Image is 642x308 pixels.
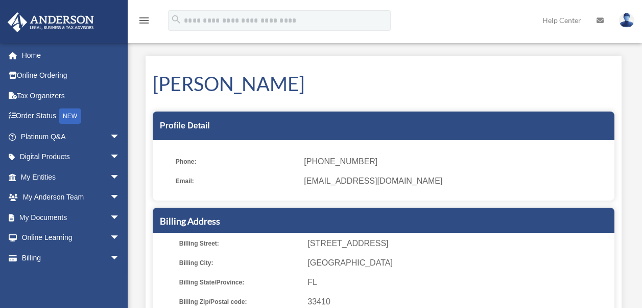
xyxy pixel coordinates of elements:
[110,207,130,228] span: arrow_drop_down
[7,126,135,147] a: Platinum Q&Aarrow_drop_down
[176,155,297,169] span: Phone:
[304,174,607,188] span: [EMAIL_ADDRESS][DOMAIN_NAME]
[7,268,135,289] a: Events Calendar
[110,228,130,249] span: arrow_drop_down
[307,275,611,290] span: FL
[138,14,150,27] i: menu
[304,155,607,169] span: [PHONE_NUMBER]
[110,187,130,208] span: arrow_drop_down
[307,256,611,270] span: [GEOGRAPHIC_DATA]
[7,228,135,248] a: Online Learningarrow_drop_down
[619,13,634,28] img: User Pic
[5,12,97,32] img: Anderson Advisors Platinum Portal
[110,126,130,147] span: arrow_drop_down
[138,18,150,27] a: menu
[7,248,135,268] a: Billingarrow_drop_down
[153,70,614,97] h1: [PERSON_NAME]
[7,45,135,65] a: Home
[110,167,130,188] span: arrow_drop_down
[7,65,135,86] a: Online Ordering
[7,85,135,106] a: Tax Organizers
[110,147,130,168] span: arrow_drop_down
[7,167,135,187] a: My Entitiesarrow_drop_down
[7,147,135,167] a: Digital Productsarrow_drop_down
[179,256,300,270] span: Billing City:
[7,207,135,228] a: My Documentsarrow_drop_down
[179,236,300,251] span: Billing Street:
[171,14,182,25] i: search
[153,112,614,140] div: Profile Detail
[160,215,607,228] h5: Billing Address
[7,187,135,208] a: My Anderson Teamarrow_drop_down
[110,248,130,269] span: arrow_drop_down
[176,174,297,188] span: Email:
[59,108,81,124] div: NEW
[307,236,611,251] span: [STREET_ADDRESS]
[179,275,300,290] span: Billing State/Province:
[7,106,135,127] a: Order StatusNEW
